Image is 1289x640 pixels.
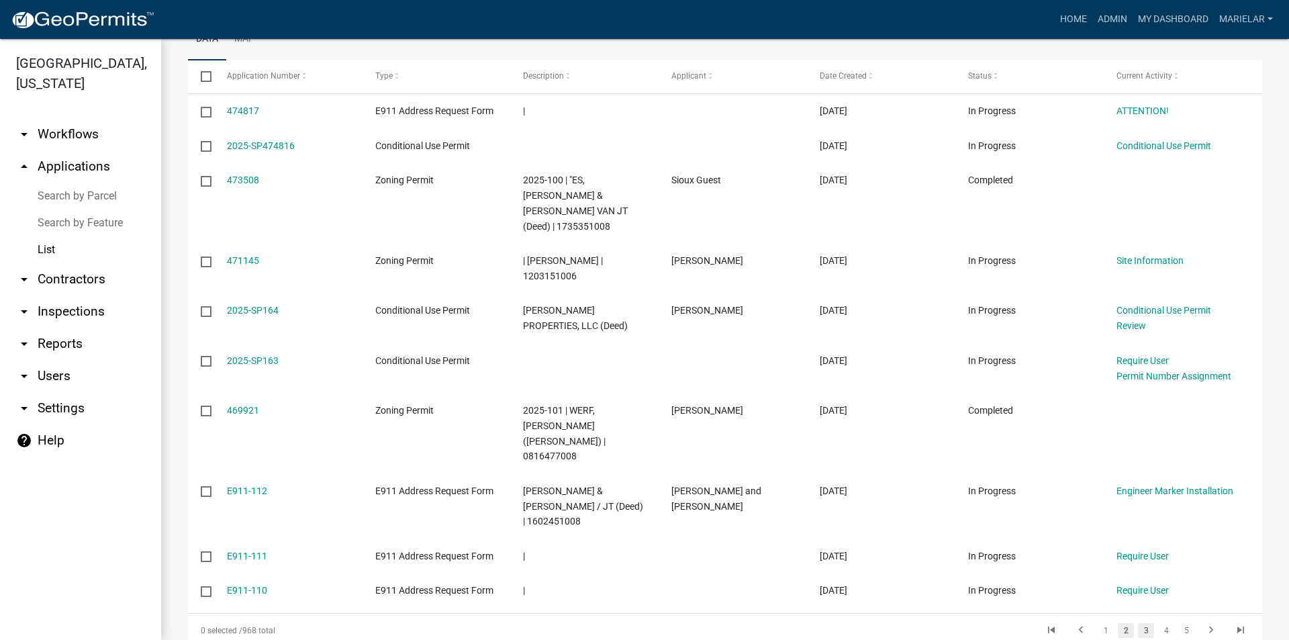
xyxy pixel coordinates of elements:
span: 08/26/2025 [820,585,847,596]
span: In Progress [968,585,1016,596]
span: Application Number [227,71,300,81]
a: E911-112 [227,486,267,496]
a: Require User [1116,551,1169,561]
a: Conditional Use Permit [1116,140,1211,151]
a: 4 [1158,623,1174,638]
i: arrow_drop_down [16,400,32,416]
span: 08/27/2025 [820,405,847,416]
span: E911 Address Request Form [375,486,493,496]
span: E911 Address Request Form [375,105,493,116]
span: LEUSINK PROPERTIES, LLC (Deed) [523,305,628,331]
datatable-header-cell: Description [510,60,659,93]
span: Josh Van kekerix [671,255,743,266]
datatable-header-cell: Applicant [659,60,807,93]
span: | [523,551,525,561]
span: In Progress [968,105,1016,116]
span: 09/07/2025 [820,140,847,151]
span: Completed [968,175,1013,185]
span: Status [968,71,992,81]
span: 2025-101 | WERF, DAVID VANDER (Deed) | 0816477008 [523,405,606,461]
span: Conditional Use Permit [375,140,470,151]
a: 2025-SP164 [227,305,279,316]
a: 2025-SP474816 [227,140,295,151]
span: 08/27/2025 [820,305,847,316]
a: Require User [1116,585,1169,596]
span: Zoning Permit [375,405,434,416]
span: 08/26/2025 [820,551,847,561]
datatable-header-cell: Type [362,60,510,93]
datatable-header-cell: Status [955,60,1104,93]
a: Admin [1092,7,1133,32]
i: arrow_drop_down [16,336,32,352]
a: 469921 [227,405,259,416]
datatable-header-cell: Date Created [807,60,955,93]
span: In Progress [968,551,1016,561]
a: Engineer Marker Installation [1116,486,1233,496]
span: In Progress [968,305,1016,316]
span: In Progress [968,355,1016,366]
a: 1 [1098,623,1114,638]
a: Require User [1116,355,1169,366]
a: ATTENTION! [1116,105,1169,116]
a: E911-110 [227,585,267,596]
a: Data [188,18,226,61]
a: go to previous page [1068,623,1094,638]
i: arrow_drop_up [16,158,32,175]
i: help [16,432,32,449]
a: Permit Number Assignment [1116,371,1231,381]
i: arrow_drop_down [16,368,32,384]
span: Conditional Use Permit [375,305,470,316]
span: Conditional Use Permit [375,355,470,366]
span: E911 Address Request Form [375,551,493,561]
a: Site Information [1116,255,1184,266]
a: 3 [1138,623,1154,638]
span: 2025-100 | "ES, QUINTIN J. & TAMRA K. VAN JT (Deed) | 1735351008 [523,175,628,231]
a: 471145 [227,255,259,266]
a: 2 [1118,623,1134,638]
span: 09/07/2025 [820,105,847,116]
span: 08/29/2025 [820,255,847,266]
span: Sioux Guest [671,175,721,185]
a: Map [226,18,262,61]
a: marielar [1214,7,1278,32]
span: 08/26/2025 [820,486,847,496]
span: David Vander Werf [671,405,743,416]
i: arrow_drop_down [16,271,32,287]
i: arrow_drop_down [16,304,32,320]
span: 09/04/2025 [820,175,847,185]
a: 473508 [227,175,259,185]
a: go to first page [1039,623,1064,638]
a: 2025-SP163 [227,355,279,366]
datatable-header-cell: Current Activity [1104,60,1252,93]
span: Completed [968,405,1013,416]
span: 0 selected / [201,626,242,635]
span: Applicant [671,71,706,81]
span: | Josh Van kekerix | 1203151006 [523,255,603,281]
span: | [523,105,525,116]
span: Type [375,71,393,81]
a: 474817 [227,105,259,116]
a: Conditional Use Permit Review [1116,305,1211,331]
a: My Dashboard [1133,7,1214,32]
span: E911 Address Request Form [375,585,493,596]
span: Zachery dean Oolman [671,305,743,316]
span: Zoning Permit [375,175,434,185]
span: Description [523,71,564,81]
span: In Progress [968,255,1016,266]
span: In Progress [968,140,1016,151]
span: SCHUITEMAN, LEON H. & KAREN L. / JT (Deed) | 1602451008 [523,486,643,527]
span: | [523,585,525,596]
span: Date Created [820,71,867,81]
span: In Progress [968,486,1016,496]
a: E911-111 [227,551,267,561]
a: Home [1055,7,1092,32]
span: Leon and Karen Schuiteman [671,486,761,512]
datatable-header-cell: Select [188,60,213,93]
span: Current Activity [1116,71,1172,81]
a: go to next page [1198,623,1224,638]
a: go to last page [1228,623,1253,638]
datatable-header-cell: Application Number [213,60,362,93]
span: Zoning Permit [375,255,434,266]
i: arrow_drop_down [16,126,32,142]
span: 08/27/2025 [820,355,847,366]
